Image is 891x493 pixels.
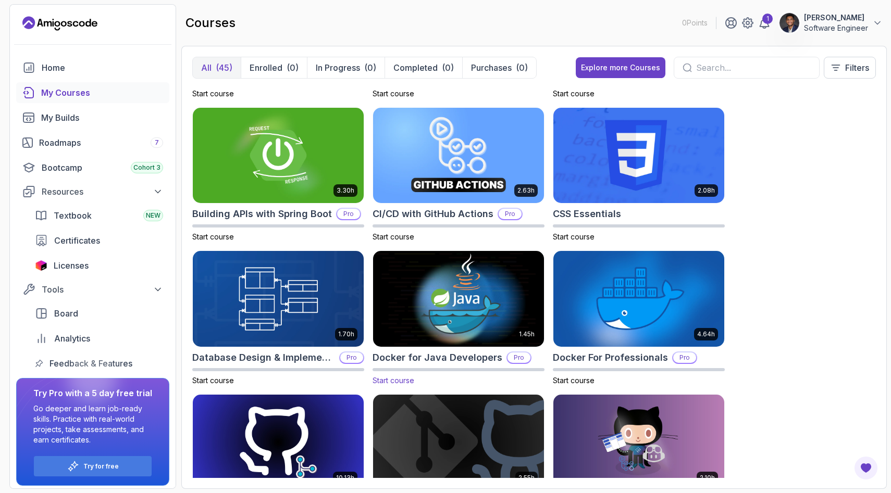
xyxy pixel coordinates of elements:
p: Pro [673,352,696,363]
p: Software Engineer [804,23,868,33]
p: 0 Points [682,18,708,28]
h2: Database Design & Implementation [192,350,335,365]
button: Enrolled(0) [241,57,307,78]
img: Docker For Professionals card [553,251,724,347]
p: 1.45h [519,330,535,338]
span: Start course [553,89,595,98]
img: user profile image [779,13,799,33]
a: certificates [29,230,169,251]
a: 1 [758,17,771,29]
p: In Progress [316,61,360,74]
a: Try for free [83,462,119,471]
span: Start course [553,376,595,385]
img: Docker for Java Developers card [369,249,548,349]
h2: CSS Essentials [553,207,621,221]
button: Filters [824,57,876,79]
span: Licenses [54,259,89,272]
span: 7 [155,138,159,147]
img: jetbrains icon [35,260,47,271]
p: 4.64h [697,330,715,338]
img: Database Design & Implementation card [193,251,364,347]
span: Start course [192,232,234,241]
a: textbook [29,205,169,226]
p: Enrolled [250,61,282,74]
a: roadmaps [16,132,169,153]
p: Pro [499,209,522,219]
p: 2.10h [700,474,715,482]
span: Start course [192,376,234,385]
span: Start course [373,232,414,241]
span: NEW [146,211,160,220]
div: Tools [42,283,163,296]
p: Go deeper and learn job-ready skills. Practice with real-world projects, take assessments, and ea... [33,403,152,445]
div: Roadmaps [39,136,163,149]
span: Start course [553,232,595,241]
a: bootcamp [16,157,169,178]
div: (0) [364,61,376,74]
img: GitHub Toolkit card [553,395,724,490]
div: (0) [442,61,454,74]
h2: Docker for Java Developers [373,350,502,365]
span: Analytics [54,332,90,345]
h2: CI/CD with GitHub Actions [373,207,493,221]
div: (45) [216,61,232,74]
button: Resources [16,182,169,201]
a: feedback [29,353,169,374]
div: My Builds [41,111,163,124]
a: Landing page [22,15,97,32]
span: Textbook [54,209,92,222]
div: 1 [762,14,773,24]
p: 2.55h [518,474,535,482]
div: (0) [516,61,528,74]
p: Pro [508,352,530,363]
input: Search... [696,61,811,74]
span: Start course [373,89,414,98]
a: licenses [29,255,169,276]
p: All [201,61,212,74]
p: 10.13h [336,474,354,482]
p: 1.70h [338,330,354,338]
div: Resources [42,185,163,198]
button: Purchases(0) [462,57,536,78]
div: Bootcamp [42,161,163,174]
img: Git for Professionals card [193,395,364,490]
button: Completed(0) [385,57,462,78]
h2: Docker For Professionals [553,350,668,365]
p: Pro [337,209,360,219]
a: analytics [29,328,169,349]
p: Purchases [471,61,512,74]
p: 2.63h [517,186,535,195]
div: My Courses [41,86,163,99]
button: user profile image[PERSON_NAME]Software Engineer [779,12,883,33]
div: Explore more Courses [581,62,660,73]
p: 2.08h [698,186,715,195]
a: board [29,303,169,324]
img: Git & GitHub Fundamentals card [373,395,544,490]
button: Tools [16,280,169,299]
span: Feedback & Features [49,357,132,370]
button: Try for free [33,456,152,477]
a: courses [16,82,169,103]
button: Open Feedback Button [853,456,878,481]
button: Explore more Courses [576,57,665,78]
span: Certificates [54,234,100,247]
p: 3.30h [337,186,354,195]
p: Completed [393,61,438,74]
h2: courses [185,15,236,31]
div: (0) [287,61,299,74]
span: Cohort 3 [133,163,160,172]
span: Start course [192,89,234,98]
a: home [16,57,169,78]
span: Board [54,307,78,320]
p: Pro [340,352,363,363]
span: Start course [373,376,414,385]
img: CI/CD with GitHub Actions card [373,108,544,204]
p: Filters [845,61,869,74]
a: builds [16,107,169,128]
div: Home [42,61,163,74]
button: All(45) [193,57,241,78]
img: Building APIs with Spring Boot card [193,108,364,204]
p: [PERSON_NAME] [804,12,868,23]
